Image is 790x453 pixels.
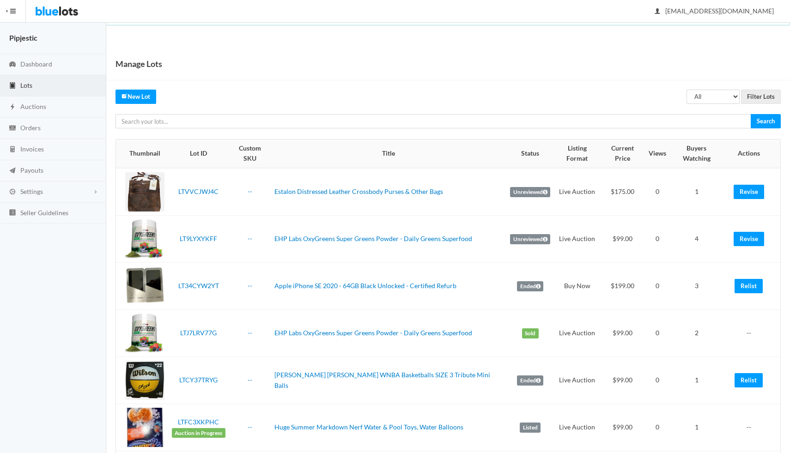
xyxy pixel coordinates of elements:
th: Current Price [600,139,645,168]
a: -- [248,423,252,431]
ion-icon: speedometer [8,60,17,69]
td: 0 [645,310,670,357]
a: Revise [734,232,764,246]
td: 3 [670,263,723,310]
td: 0 [645,404,670,451]
a: Estalon Distressed Leather Crossbody Purses & Other Bags [274,187,443,195]
th: Buyers Watching [670,139,723,168]
a: -- [248,376,252,384]
td: 0 [645,263,670,310]
input: Search [751,114,781,128]
a: LTVVCJWJ4C [178,187,219,195]
a: LT9LYXYKFF [180,235,217,242]
label: Ended [517,375,543,386]
th: Title [271,139,506,168]
ion-icon: calculator [8,145,17,154]
a: -- [248,282,252,290]
span: Auction in Progress [172,428,225,438]
a: LT34CYW2YT [178,282,219,290]
span: Seller Guidelines [20,209,68,217]
th: Status [506,139,554,168]
td: Live Auction [554,216,600,263]
span: Invoices [20,145,44,153]
a: Revise [734,185,764,199]
td: -- [723,310,780,357]
a: Apple iPhone SE 2020 - 64GB Black Unlocked - Certified Refurb [274,282,456,290]
label: Unreviewed [510,234,550,244]
a: EHP Labs OxyGreens Super Greens Powder - Daily Greens Superfood [274,329,472,337]
ion-icon: person [653,7,662,16]
label: Ended [517,281,543,291]
label: Unreviewed [510,187,550,197]
a: -- [248,235,252,242]
ion-icon: list box [8,209,17,217]
ion-icon: clipboard [8,82,17,91]
span: [EMAIL_ADDRESS][DOMAIN_NAME] [655,7,774,15]
ion-icon: paper plane [8,167,17,175]
td: $99.00 [600,310,645,357]
td: 2 [670,310,723,357]
th: Views [645,139,670,168]
strong: Pipjestic [9,33,37,42]
label: Listed [520,423,541,433]
ion-icon: cog [8,188,17,197]
ion-icon: flash [8,103,17,112]
td: 1 [670,357,723,404]
th: Thumbnail [116,139,168,168]
td: 0 [645,216,670,263]
ion-icon: cash [8,124,17,133]
span: Dashboard [20,60,52,68]
ion-icon: create [122,93,128,99]
span: Auctions [20,103,46,110]
th: Custom SKU [229,139,271,168]
a: LTCY37TRYG [179,376,218,384]
span: Settings [20,187,43,195]
td: -- [723,404,780,451]
td: 4 [670,216,723,263]
h1: Manage Lots [115,57,162,71]
span: Orders [20,124,41,132]
td: $175.00 [600,168,645,216]
a: createNew Lot [115,90,156,104]
input: Search your lots... [115,114,751,128]
a: LTFC3XKPHC [178,418,219,426]
th: Actions [723,139,780,168]
a: Relist [735,279,763,293]
th: Listing Format [554,139,600,168]
td: $99.00 [600,216,645,263]
a: Relist [735,373,763,387]
label: Sold [522,328,539,338]
td: $99.00 [600,357,645,404]
span: Lots [20,81,32,89]
a: [PERSON_NAME] [PERSON_NAME] WNBA Basketballs SIZE 3 Tribute Mini Balls [274,371,490,389]
th: Lot ID [168,139,229,168]
td: 0 [645,357,670,404]
td: Live Auction [554,168,600,216]
td: Buy Now [554,263,600,310]
td: 0 [645,168,670,216]
input: Filter Lots [741,90,781,104]
a: -- [248,187,252,195]
td: 1 [670,404,723,451]
a: EHP Labs OxyGreens Super Greens Powder - Daily Greens Superfood [274,235,472,242]
td: $99.00 [600,404,645,451]
td: Live Auction [554,357,600,404]
td: Live Auction [554,310,600,357]
td: $199.00 [600,263,645,310]
a: -- [248,329,252,337]
a: Huge Summer Markdown Nerf Water & Pool Toys, Water Balloons [274,423,463,431]
td: 1 [670,168,723,216]
span: Payouts [20,166,43,174]
a: LTJ7LRV77G [180,329,217,337]
td: Live Auction [554,404,600,451]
